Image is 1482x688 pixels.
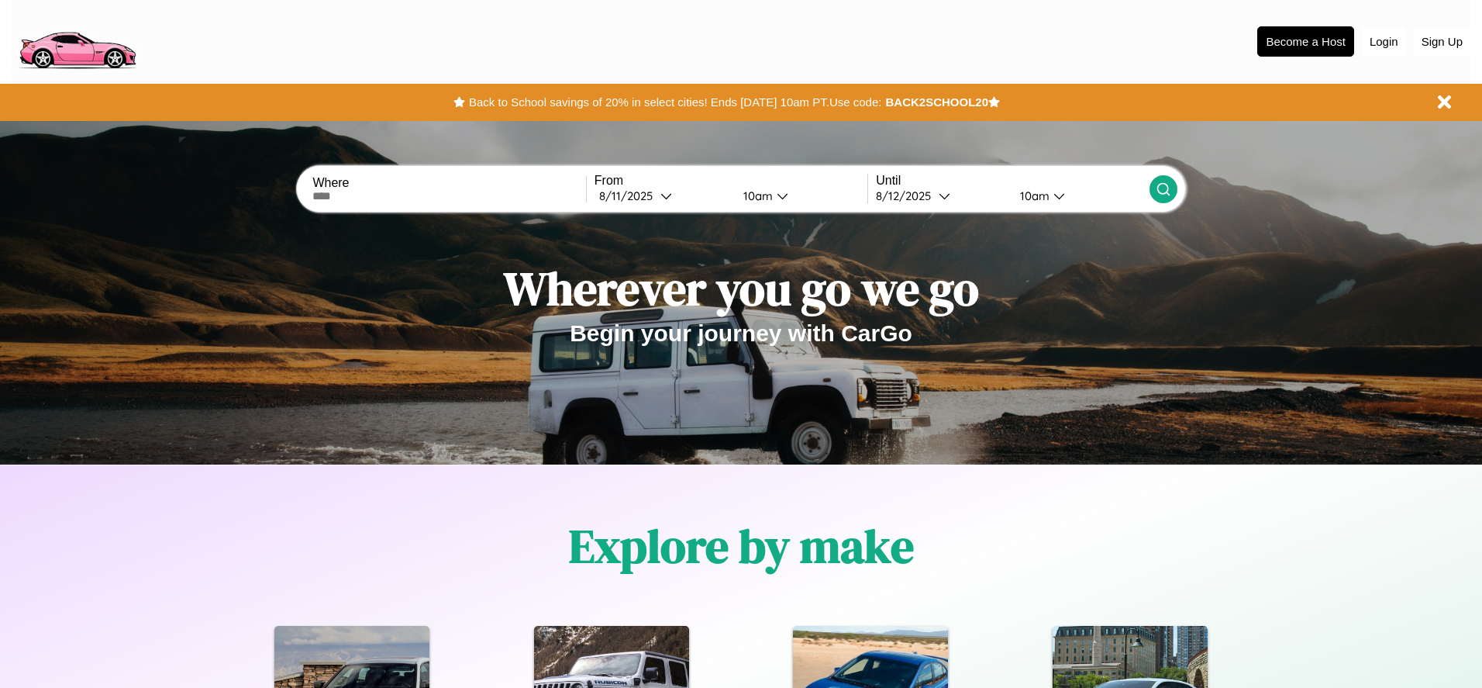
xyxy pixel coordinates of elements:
button: 10am [731,188,867,204]
button: Login [1362,27,1406,56]
label: From [595,174,867,188]
button: Become a Host [1257,26,1354,57]
button: 10am [1008,188,1149,204]
div: 8 / 12 / 2025 [876,188,939,203]
label: Where [312,176,585,190]
b: BACK2SCHOOL20 [885,95,988,109]
div: 10am [736,188,777,203]
button: 8/11/2025 [595,188,731,204]
label: Until [876,174,1149,188]
div: 8 / 11 / 2025 [599,188,660,203]
button: Sign Up [1414,27,1470,56]
div: 10am [1012,188,1053,203]
button: Back to School savings of 20% in select cities! Ends [DATE] 10am PT.Use code: [465,92,885,113]
img: logo [12,8,143,73]
h1: Explore by make [569,514,914,578]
